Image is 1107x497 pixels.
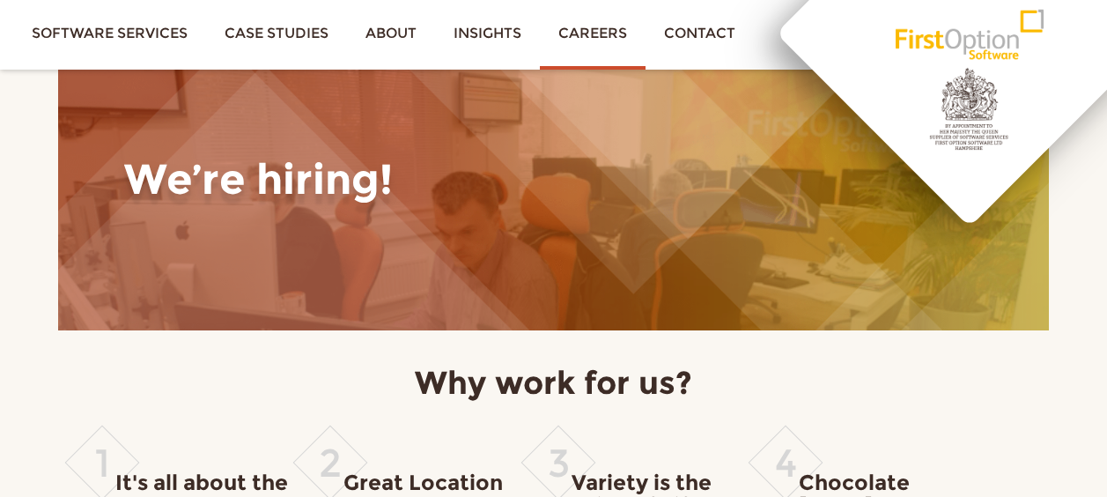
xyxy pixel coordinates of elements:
[343,471,536,494] h4: Great Location
[133,366,974,401] h3: Why work for us?
[124,156,873,202] h1: We’re hiring!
